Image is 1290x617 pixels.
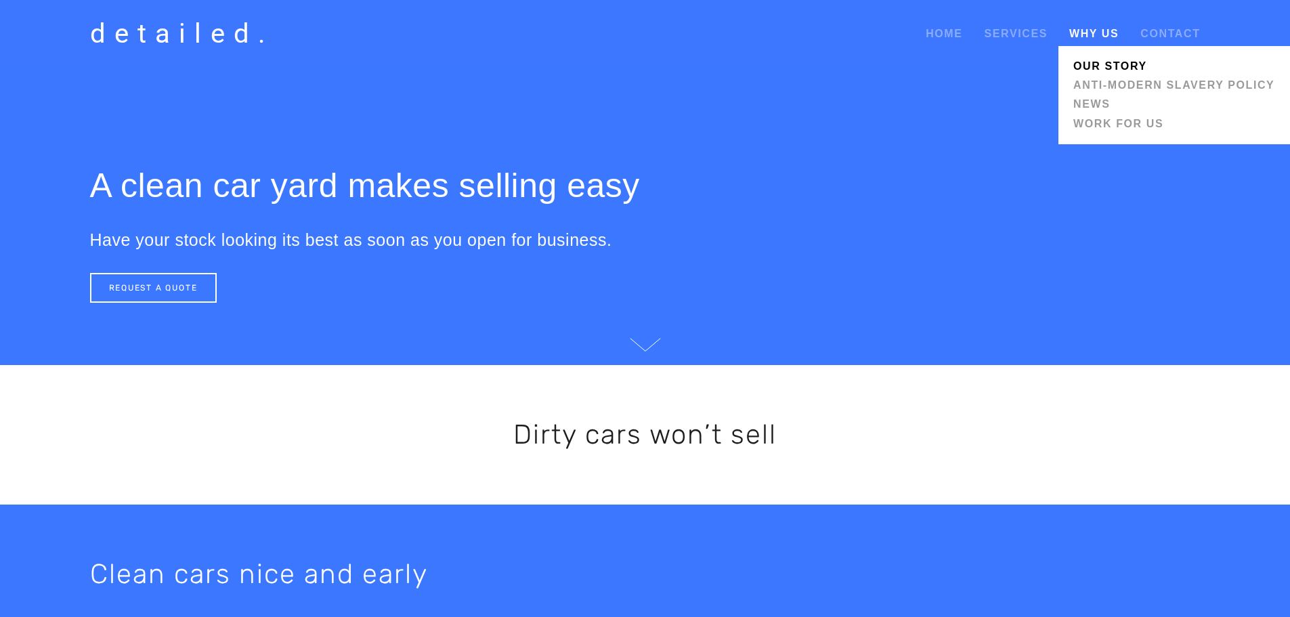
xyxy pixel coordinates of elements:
[90,230,728,250] h3: Have your stock looking its best as soon as you open for business.
[1069,114,1279,133] a: Work for us
[90,165,728,207] h1: A clean car yard makes selling easy
[90,273,217,303] a: REQUEST A QUOTE
[1069,28,1119,39] a: Why Us
[985,28,1048,39] a: Services
[1140,22,1200,46] a: Contact
[1069,95,1279,114] a: News
[184,416,1106,454] h2: Dirty cars won’t sell
[1069,76,1279,95] a: Anti-modern Slavery Policy
[926,22,962,46] a: Home
[1069,57,1279,76] a: Our Story
[90,555,918,593] h2: Clean cars nice and early
[83,14,282,54] a: detailed.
